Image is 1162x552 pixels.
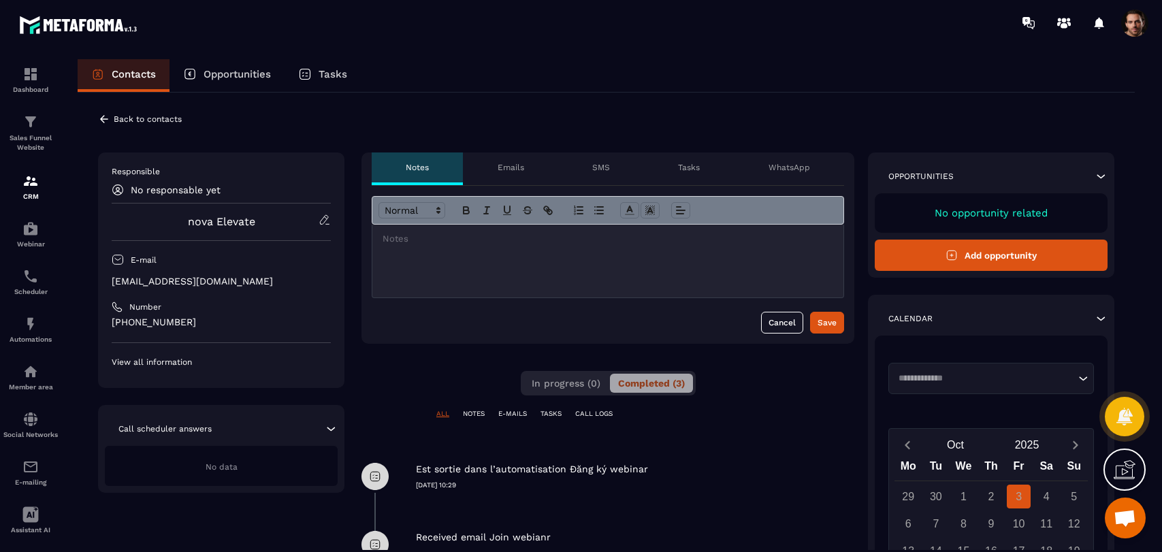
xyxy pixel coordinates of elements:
div: 2 [980,485,1003,508]
p: No responsable yet [131,184,221,195]
p: WhatsApp [769,162,810,173]
p: Sales Funnel Website [3,133,58,152]
div: 6 [897,512,920,536]
span: No data [206,462,238,472]
img: automations [22,363,39,380]
div: Su [1060,457,1088,481]
p: [DATE] 10:29 [416,481,854,490]
a: Opportunities [170,59,285,92]
button: Open months overlay [920,433,991,457]
p: Contacts [112,68,156,80]
a: schedulerschedulerScheduler [3,258,58,306]
img: scheduler [22,268,39,285]
p: Webinar [3,240,58,248]
p: No opportunity related [888,207,1094,219]
div: 8 [952,512,975,536]
img: automations [22,316,39,332]
a: Contacts [78,59,170,92]
a: Tasks [285,59,361,92]
div: Search for option [888,363,1094,394]
div: Mở cuộc trò chuyện [1105,498,1146,538]
a: Assistant AI [3,496,58,544]
button: Cancel [761,312,803,334]
button: Save [810,312,844,334]
p: Call scheduler answers [118,423,212,434]
span: In progress (0) [532,378,600,389]
div: 29 [897,485,920,508]
div: 30 [924,485,948,508]
p: Number [129,302,161,312]
div: We [950,457,978,481]
img: logo [19,12,142,37]
p: Calendar [888,313,933,324]
p: View all information [112,357,331,368]
p: Received email Join webianr [416,531,551,544]
p: Dashboard [3,86,58,93]
a: automationsautomationsAutomations [3,306,58,353]
p: TASKS [540,409,562,419]
div: 10 [1007,512,1031,536]
p: Scheduler [3,288,58,295]
img: formation [22,173,39,189]
a: formationformationDashboard [3,56,58,103]
a: automationsautomationsMember area [3,353,58,401]
button: Previous month [894,436,920,454]
p: CALL LOGS [575,409,613,419]
p: Automations [3,336,58,343]
button: In progress (0) [523,374,609,393]
a: automationsautomationsWebinar [3,210,58,258]
img: formation [22,66,39,82]
p: [EMAIL_ADDRESS][DOMAIN_NAME] [112,275,331,288]
p: Tasks [319,68,347,80]
p: Tasks [678,162,700,173]
p: Responsible [112,166,331,177]
div: Fr [1005,457,1033,481]
p: Social Networks [3,431,58,438]
p: ALL [436,409,449,419]
div: Tu [922,457,950,481]
p: Assistant AI [3,526,58,534]
div: 9 [980,512,1003,536]
p: NOTES [463,409,485,419]
input: Search for option [894,372,1075,385]
div: 12 [1062,512,1086,536]
a: formationformationCRM [3,163,58,210]
p: E-mailing [3,478,58,486]
a: formationformationSales Funnel Website [3,103,58,163]
p: [PHONE_NUMBER] [112,316,331,329]
button: Open years overlay [991,433,1063,457]
div: 4 [1035,485,1059,508]
div: 3 [1007,485,1031,508]
div: Sa [1033,457,1061,481]
p: CRM [3,193,58,200]
img: automations [22,221,39,237]
p: Opportunities [204,68,271,80]
p: Notes [406,162,429,173]
p: E-MAILS [498,409,527,419]
div: 5 [1062,485,1086,508]
div: 7 [924,512,948,536]
div: Th [978,457,1005,481]
a: social-networksocial-networkSocial Networks [3,401,58,449]
div: 11 [1035,512,1059,536]
div: Mo [894,457,922,481]
button: Next month [1063,436,1088,454]
a: emailemailE-mailing [3,449,58,496]
p: E-mail [131,255,157,265]
img: social-network [22,411,39,427]
p: Back to contacts [114,114,182,124]
p: Opportunities [888,171,954,182]
button: Completed (3) [610,374,693,393]
p: Emails [498,162,524,173]
span: Completed (3) [618,378,685,389]
div: Save [818,316,837,329]
img: formation [22,114,39,130]
p: Member area [3,383,58,391]
img: email [22,459,39,475]
div: 1 [952,485,975,508]
p: Est sortie dans l’automatisation Đăng ký webinar [416,463,648,476]
a: nova Elevate [188,215,255,228]
button: Add opportunity [875,240,1108,271]
p: SMS [592,162,610,173]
